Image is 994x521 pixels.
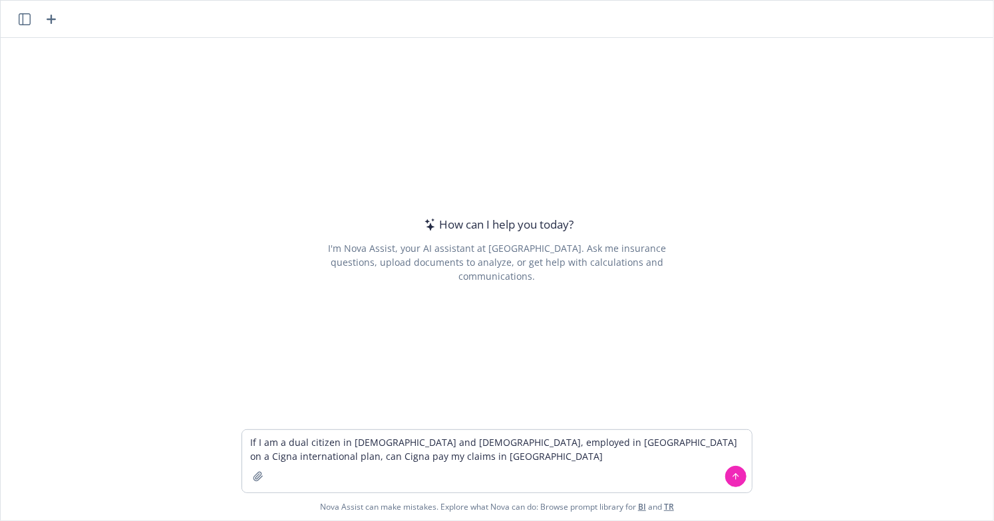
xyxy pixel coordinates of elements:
a: BI [638,501,646,512]
a: TR [664,501,674,512]
div: How can I help you today? [420,216,574,233]
div: I'm Nova Assist, your AI assistant at [GEOGRAPHIC_DATA]. Ask me insurance questions, upload docum... [309,241,684,283]
textarea: If I am a dual citizen in [DEMOGRAPHIC_DATA] and [DEMOGRAPHIC_DATA], employed in [GEOGRAPHIC_DATA... [242,430,752,492]
span: Nova Assist can make mistakes. Explore what Nova can do: Browse prompt library for and [6,493,988,520]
